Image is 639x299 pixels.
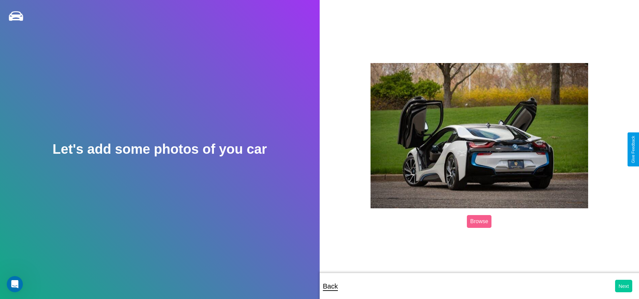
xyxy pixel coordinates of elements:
iframe: Intercom live chat [7,276,23,292]
div: Give Feedback [631,136,636,163]
h2: Let's add some photos of you car [53,142,267,157]
button: Next [615,280,632,292]
p: Back [323,280,338,292]
label: Browse [467,215,491,228]
img: posted [371,63,588,208]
